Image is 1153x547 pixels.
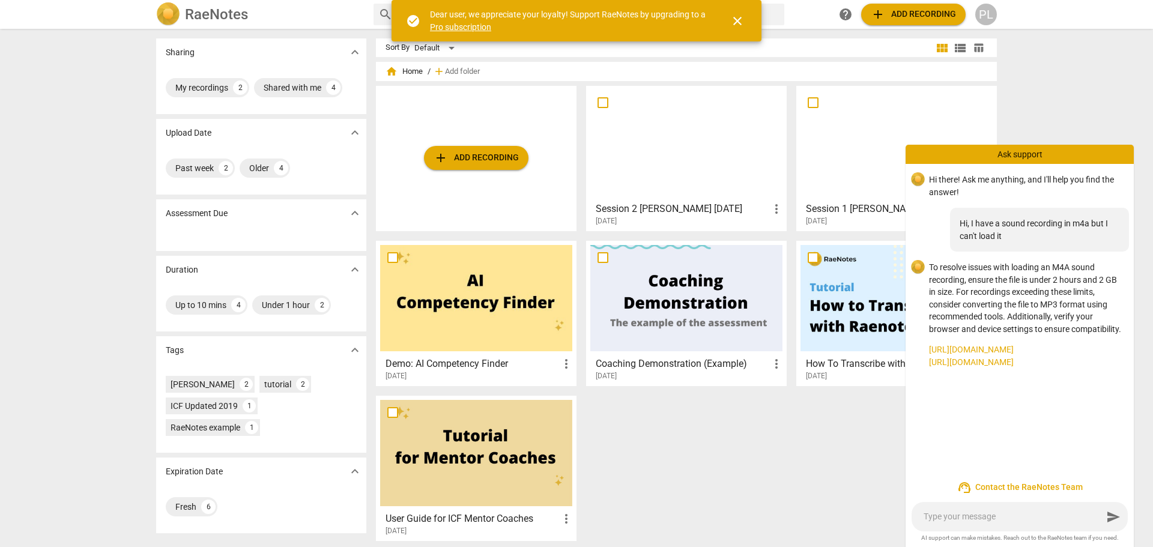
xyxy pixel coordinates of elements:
[929,356,1124,369] a: [URL][DOMAIN_NAME]
[445,67,480,76] span: Add folder
[1106,510,1121,524] span: send
[975,4,997,25] button: PL
[730,14,745,28] span: close
[723,7,752,35] button: Close
[969,39,987,57] button: Table view
[386,65,423,77] span: Home
[175,82,228,94] div: My recordings
[951,39,969,57] button: List view
[346,124,364,142] button: Show more
[219,161,233,175] div: 2
[911,172,925,187] img: 07265d9b138777cce26606498f17c26b.svg
[915,480,1124,495] span: Contact the RaeNotes Team
[156,2,180,26] img: Logo
[348,464,362,479] span: expand_more
[386,43,410,52] div: Sort By
[769,202,784,216] span: more_vert
[953,41,967,55] span: view_list
[386,526,407,536] span: [DATE]
[380,245,572,381] a: Demo: AI Competency Finder[DATE]
[590,90,782,226] a: Session 2 [PERSON_NAME] [DATE][DATE]
[156,2,364,26] a: LogoRaeNotes
[835,4,856,25] a: Help
[933,39,951,57] button: Tile view
[264,378,291,390] div: tutorial
[348,125,362,140] span: expand_more
[274,161,288,175] div: 4
[171,378,235,390] div: [PERSON_NAME]
[1103,506,1124,528] button: Send
[166,465,223,478] p: Expiration Date
[175,299,226,311] div: Up to 10 mins
[800,245,993,381] a: How To Transcribe with [PERSON_NAME][DATE]
[346,462,364,480] button: Show more
[348,343,362,357] span: expand_more
[973,42,984,53] span: table_chart
[406,14,420,28] span: check_circle
[380,400,572,536] a: User Guide for ICF Mentor Coaches[DATE]
[800,90,993,226] a: Session 1 [PERSON_NAME][DATE]
[386,371,407,381] span: [DATE]
[414,38,459,58] div: Default
[806,216,827,226] span: [DATE]
[434,151,448,165] span: add
[315,298,329,312] div: 2
[346,341,364,359] button: Show more
[296,378,309,391] div: 2
[386,357,559,371] h3: Demo: AI Competency Finder
[378,7,393,22] span: search
[929,261,1124,335] p: To resolve issues with loading an M4A sound recording, ensure the file is under 2 hours and 2 GB ...
[929,174,1124,198] p: Hi there! Ask me anything, and I'll help you find the answer!
[906,476,1134,500] button: Contact the RaeNotes Team
[201,500,216,514] div: 6
[806,357,979,371] h3: How To Transcribe with RaeNotes
[590,245,782,381] a: Coaching Demonstration (Example)[DATE]
[935,41,949,55] span: view_module
[806,371,827,381] span: [DATE]
[929,343,1124,356] a: [URL][DOMAIN_NAME]
[346,261,364,279] button: Show more
[171,400,238,412] div: ICF Updated 2019
[233,80,247,95] div: 2
[957,480,972,495] span: support_agent
[596,357,769,371] h3: Coaching Demonstration (Example)
[559,512,573,526] span: more_vert
[264,82,321,94] div: Shared with me
[430,8,709,33] div: Dear user, we appreciate your loyalty! Support RaeNotes by upgrading to a
[861,4,966,25] button: Upload
[433,65,445,77] span: add
[185,6,248,23] h2: RaeNotes
[950,208,1129,252] div: Hi, I have a sound recording in m4a but I can't load it
[346,43,364,61] button: Show more
[348,206,362,220] span: expand_more
[243,399,256,413] div: 1
[915,534,1124,542] span: AI support can make mistakes. Reach out to the RaeNotes team if you need.
[596,371,617,381] span: [DATE]
[175,501,196,513] div: Fresh
[245,421,258,434] div: 1
[249,162,269,174] div: Older
[166,127,211,139] p: Upload Date
[806,202,979,216] h3: Session 1 Marv
[348,45,362,59] span: expand_more
[171,422,240,434] div: RaeNotes example
[231,298,246,312] div: 4
[430,22,491,32] a: Pro subscription
[871,7,885,22] span: add
[240,378,253,391] div: 2
[596,202,769,216] h3: Session 2 Eric Sept 12 2025
[166,344,184,357] p: Tags
[348,262,362,277] span: expand_more
[906,145,1134,164] div: Ask support
[262,299,310,311] div: Under 1 hour
[424,146,528,170] button: Upload
[175,162,214,174] div: Past week
[434,151,519,165] span: Add recording
[911,260,925,274] img: 07265d9b138777cce26606498f17c26b.svg
[326,80,340,95] div: 4
[166,207,228,220] p: Assessment Due
[838,7,853,22] span: help
[769,357,784,371] span: more_vert
[346,204,364,222] button: Show more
